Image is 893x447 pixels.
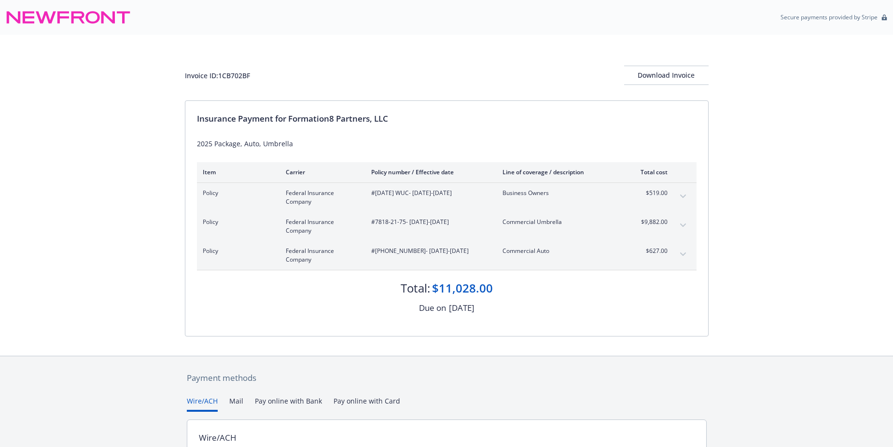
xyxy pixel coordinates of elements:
button: Mail [229,396,243,412]
div: PolicyFederal Insurance Company#[PHONE_NUMBER]- [DATE]-[DATE]Commercial Auto$627.00expand content [197,241,697,270]
span: Federal Insurance Company [286,218,356,235]
span: $9,882.00 [631,218,668,226]
div: $11,028.00 [432,280,493,296]
div: Total cost [631,168,668,176]
span: #[PHONE_NUMBER] - [DATE]-[DATE] [371,247,487,255]
button: Pay online with Card [334,396,400,412]
span: Policy [203,247,270,255]
div: 2025 Package, Auto, Umbrella [197,139,697,149]
span: Federal Insurance Company [286,247,356,264]
span: #[DATE] WUC - [DATE]-[DATE] [371,189,487,197]
div: Due on [419,302,446,314]
div: Line of coverage / description [502,168,616,176]
span: Commercial Umbrella [502,218,616,226]
span: Federal Insurance Company [286,189,356,206]
div: [DATE] [449,302,474,314]
button: expand content [675,247,691,262]
div: Insurance Payment for Formation8 Partners, LLC [197,112,697,125]
button: Wire/ACH [187,396,218,412]
div: Invoice ID: 1CB702BF [185,70,250,81]
button: Pay online with Bank [255,396,322,412]
span: #7818-21-75 - [DATE]-[DATE] [371,218,487,226]
span: Policy [203,189,270,197]
div: Carrier [286,168,356,176]
div: Policy number / Effective date [371,168,487,176]
span: Business Owners [502,189,616,197]
div: Payment methods [187,372,707,384]
p: Secure payments provided by Stripe [781,13,878,21]
button: expand content [675,218,691,233]
div: Total: [401,280,430,296]
span: Commercial Auto [502,247,616,255]
div: Download Invoice [624,66,709,84]
div: Wire/ACH [199,432,237,444]
span: $519.00 [631,189,668,197]
div: PolicyFederal Insurance Company#[DATE] WUC- [DATE]-[DATE]Business Owners$519.00expand content [197,183,697,212]
span: $627.00 [631,247,668,255]
div: PolicyFederal Insurance Company#7818-21-75- [DATE]-[DATE]Commercial Umbrella$9,882.00expand content [197,212,697,241]
button: expand content [675,189,691,204]
button: Download Invoice [624,66,709,85]
span: Policy [203,218,270,226]
div: Item [203,168,270,176]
